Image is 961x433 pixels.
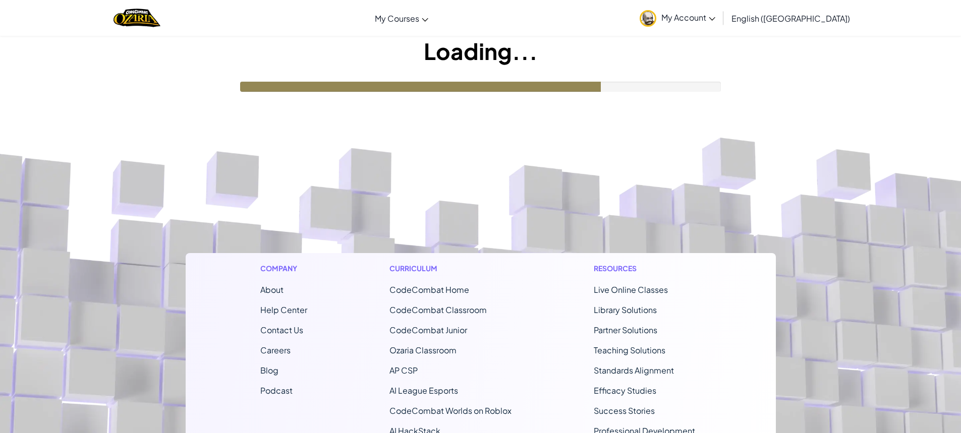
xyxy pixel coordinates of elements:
a: Efficacy Studies [594,385,656,396]
a: English ([GEOGRAPHIC_DATA]) [726,5,855,32]
a: Live Online Classes [594,284,668,295]
span: English ([GEOGRAPHIC_DATA]) [731,13,850,24]
span: My Account [661,12,715,23]
a: CodeCombat Worlds on Roblox [389,405,512,416]
a: CodeCombat Junior [389,325,467,335]
a: Podcast [260,385,293,396]
h1: Resources [594,263,701,274]
a: Teaching Solutions [594,345,665,355]
h1: Company [260,263,307,274]
a: Success Stories [594,405,655,416]
h1: Curriculum [389,263,512,274]
a: My Account [635,2,720,34]
span: CodeCombat Home [389,284,469,295]
a: Blog [260,365,278,376]
a: Standards Alignment [594,365,674,376]
a: Ozaria by CodeCombat logo [114,8,160,28]
a: Partner Solutions [594,325,657,335]
a: AP CSP [389,365,418,376]
img: Home [114,8,160,28]
img: avatar [640,10,656,27]
a: My Courses [370,5,433,32]
a: Library Solutions [594,304,657,315]
a: Ozaria Classroom [389,345,457,355]
a: About [260,284,284,295]
a: AI League Esports [389,385,458,396]
a: Help Center [260,304,307,315]
span: My Courses [375,13,419,24]
a: CodeCombat Classroom [389,304,487,315]
span: Contact Us [260,325,303,335]
a: Careers [260,345,291,355]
